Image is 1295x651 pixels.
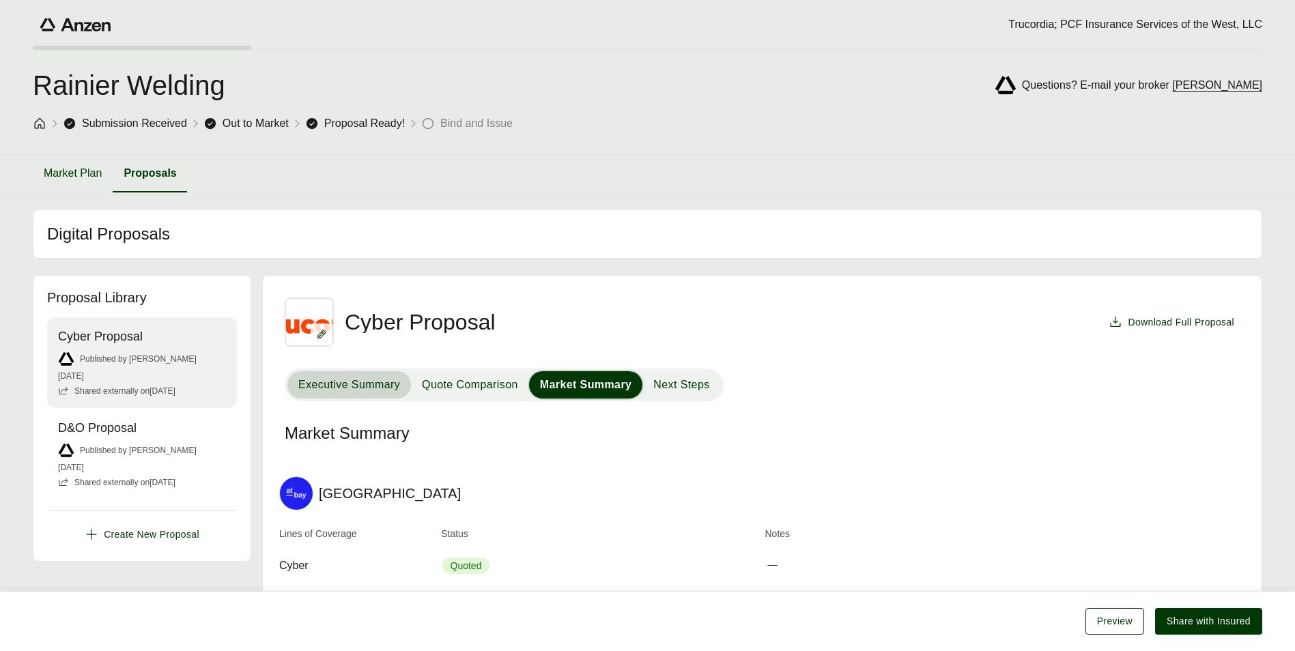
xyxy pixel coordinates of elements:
[47,289,237,306] h3: Proposal Library
[47,522,237,547] button: Create New Proposal
[47,317,237,408] a: Cyber ProposalPublished by [PERSON_NAME][DATE]Shared externally on[DATE]
[47,224,1248,244] h2: Digital Proposals
[642,371,720,399] button: Next Steps
[1103,310,1240,335] button: Download Full Proposal
[82,115,187,132] span: Submission Received
[653,377,709,393] span: Next Steps
[58,328,226,345] span: Cyber Proposal
[74,385,175,397] span: Shared externally on [DATE]
[47,409,237,500] a: D&O ProposalPublished by [PERSON_NAME][DATE]Shared externally on[DATE]
[1085,608,1144,635] button: Preview
[58,420,226,437] span: D&O Proposal
[74,476,175,489] span: Shared externally on [DATE]
[765,527,1246,541] div: Notes
[280,477,313,510] img: At-Bay
[1128,315,1234,330] span: Download Full Proposal
[279,527,436,541] div: Lines of Coverage
[223,115,289,132] span: Out to Market
[442,558,490,574] span: Quoted
[80,444,197,457] span: Published by [PERSON_NAME]
[1155,608,1262,635] button: Share with Insured
[319,485,461,502] div: [GEOGRAPHIC_DATA]
[1172,77,1262,93] a: [PERSON_NAME]
[1022,77,1262,93] span: Questions? E-mail your broker
[440,115,513,132] span: Bind and Issue
[1008,16,1262,33] div: Trucordia; PCF Insurance Services of the West, LLC
[33,72,978,99] h1: Rainier Welding
[279,558,309,574] span: Cyber
[33,18,118,31] a: Anzen website
[58,370,226,382] span: [DATE]
[58,461,226,474] span: [DATE]
[287,371,411,399] button: Executive Summary
[1097,614,1133,628] span: Preview
[411,371,529,399] button: Quote Comparison
[285,423,1240,444] h4: Market Summary
[345,311,1070,333] h3: Cyber Proposal
[80,353,197,365] span: Published by [PERSON_NAME]
[113,154,187,192] button: Proposals
[104,527,199,542] span: Create New Proposal
[1167,614,1251,628] span: Share with Insured
[324,115,405,132] span: Proposal Ready!
[422,377,518,393] span: Quote Comparison
[995,74,1016,96] img: Anzen Broker
[33,154,113,192] button: Market Plan
[298,377,400,393] span: Executive Summary
[768,558,1246,572] span: —
[441,527,759,541] div: Status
